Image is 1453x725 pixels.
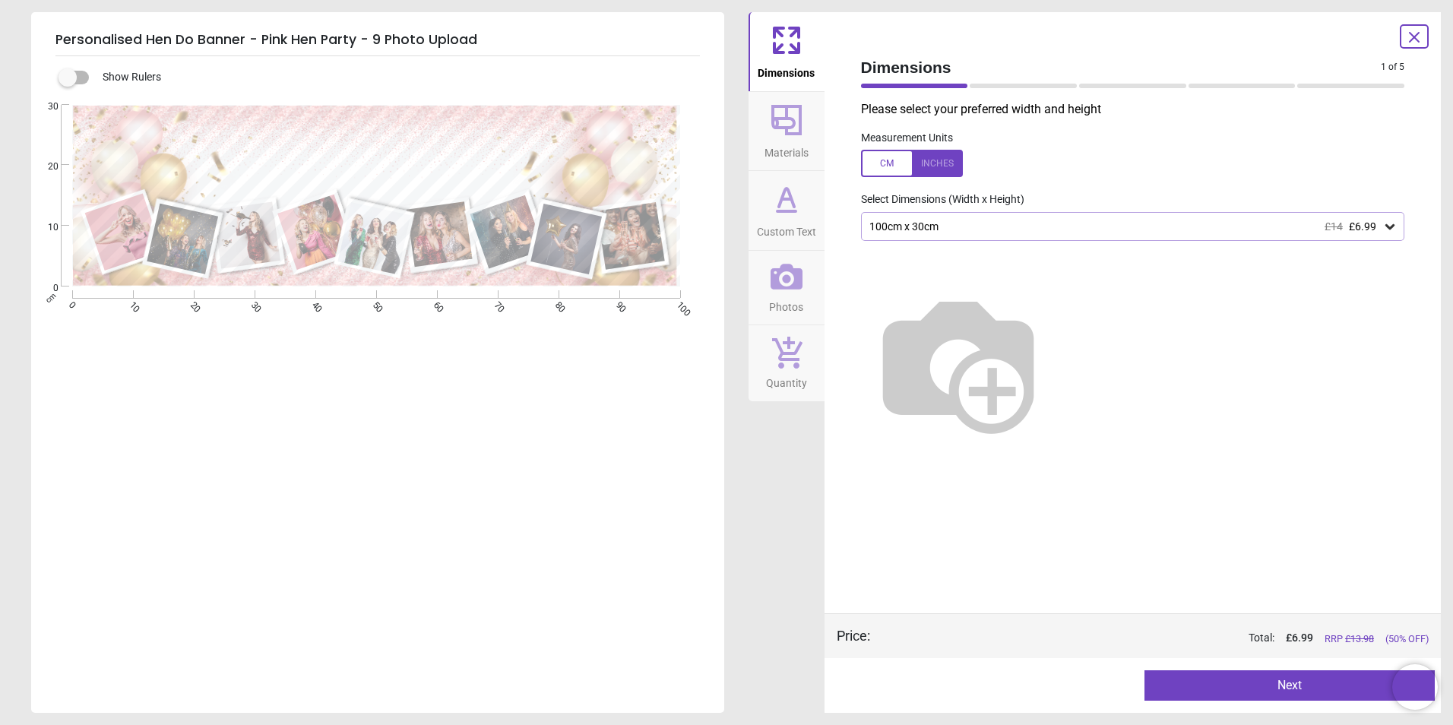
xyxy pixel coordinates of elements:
iframe: Brevo live chat [1392,664,1438,710]
span: (50% OFF) [1385,632,1429,646]
button: Custom Text [749,171,825,250]
h5: Personalised Hen Do Banner - Pink Hen Party - 9 Photo Upload [55,24,700,56]
span: 6.99 [1292,632,1313,644]
span: Custom Text [757,217,816,240]
span: 30 [30,100,59,113]
span: £6.99 [1349,220,1376,233]
label: Measurement Units [861,131,953,146]
span: 10 [30,221,59,234]
span: RRP [1325,632,1374,646]
button: Dimensions [749,12,825,91]
span: Materials [764,138,809,161]
div: 100cm x 30cm [868,220,1383,233]
span: £ [1286,631,1313,646]
div: Show Rulers [68,68,724,87]
span: 0 [30,282,59,295]
div: Total: [893,631,1429,646]
span: Quantity [766,369,807,391]
button: Next [1144,670,1435,701]
label: Select Dimensions (Width x Height) [849,192,1024,207]
span: £ 13.98 [1345,633,1374,644]
button: Quantity [749,325,825,401]
p: Please select your preferred width and height [861,101,1417,118]
span: 1 of 5 [1381,61,1404,74]
span: Dimensions [861,56,1382,78]
div: Price : [837,626,870,645]
button: Materials [749,92,825,171]
span: Photos [769,293,803,315]
span: 20 [30,160,59,173]
span: £14 [1325,220,1343,233]
span: Dimensions [758,59,815,81]
button: Photos [749,251,825,325]
img: Helper for size comparison [861,265,1056,460]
